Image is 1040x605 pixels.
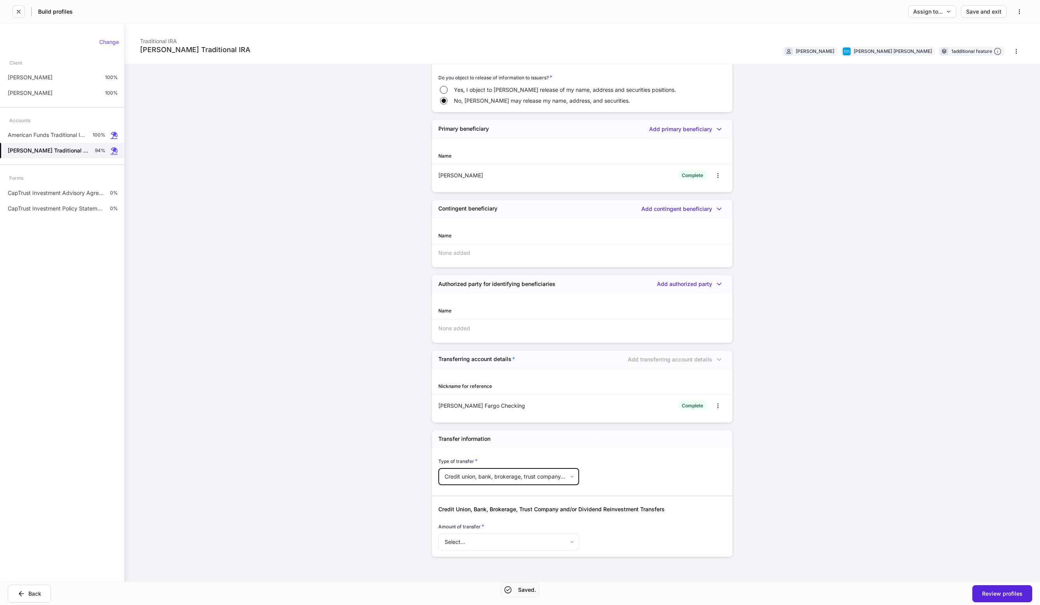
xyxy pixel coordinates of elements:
[438,280,555,288] h5: Authorized party for identifying beneficiaries
[110,190,118,196] p: 0%
[438,505,726,513] h5: Credit Union, Bank, Brokerage, Trust Company and/or Dividend Reinvestment Transfers
[438,307,582,314] div: Name
[682,172,703,179] div: Complete
[908,5,956,18] button: Assign to...
[9,171,23,185] div: Forms
[454,97,630,105] span: No, [PERSON_NAME] may release my name, address, and securities.
[438,382,582,390] div: Nickname for reference
[951,47,1001,56] div: 1 additional feature
[657,280,726,288] button: Add authorized party
[8,147,89,154] h5: [PERSON_NAME] Traditional IRA
[18,590,41,598] div: Back
[972,585,1032,602] button: Review profiles
[110,205,118,212] p: 0%
[432,320,732,337] div: None added
[95,147,105,154] p: 94%
[438,533,579,551] div: Select...
[8,189,104,197] p: CapTrust Investment Advisory Agreement
[454,86,676,94] span: Yes, I object to [PERSON_NAME] release of my name, address and securities positions.
[438,205,497,212] h5: Contingent beneficiary
[99,39,119,45] div: Change
[8,74,53,81] p: [PERSON_NAME]
[105,74,118,81] p: 100%
[518,586,536,594] h5: Saved.
[8,205,104,212] p: CapTrust Investment Policy Statement (IPS)
[94,36,124,48] button: Change
[438,468,579,485] div: Credit union, bank, brokerage, trust company, and/or dividend reinvestment transfer
[982,591,1022,596] div: Review profiles
[649,125,726,133] button: Add primary beneficiary
[854,47,932,55] div: [PERSON_NAME] [PERSON_NAME]
[438,435,490,443] h5: Transfer information
[8,585,51,603] button: Back
[682,402,703,409] div: Complete
[438,232,582,239] div: Name
[9,56,22,70] div: Client
[140,45,250,54] div: [PERSON_NAME] Traditional IRA
[843,47,851,55] img: charles-schwab-BFYFdbvS.png
[796,47,834,55] div: [PERSON_NAME]
[8,131,86,139] p: American Funds Traditional IRA
[625,355,726,363] div: A maximum of 1 is allowed for this form.
[966,9,1001,14] div: Save and exit
[438,152,582,160] div: Name
[438,125,489,133] h5: Primary beneficiary
[438,457,478,465] h6: Type of transfer
[641,205,726,213] button: Add contingent beneficiary
[438,172,582,179] div: [PERSON_NAME]
[432,244,732,261] div: None added
[8,89,53,97] p: [PERSON_NAME]
[105,90,118,96] p: 100%
[961,5,1007,18] button: Save and exit
[140,33,250,45] div: Traditional IRA
[438,74,552,81] h6: Do you object to release of information to issuers?
[93,132,105,138] p: 100%
[913,9,951,14] div: Assign to...
[438,523,484,530] h6: Amount of transfer
[438,355,515,363] h5: Transferring account details
[438,402,582,410] div: [PERSON_NAME] Fargo Checking
[38,8,73,16] h5: Build profiles
[9,114,30,127] div: Accounts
